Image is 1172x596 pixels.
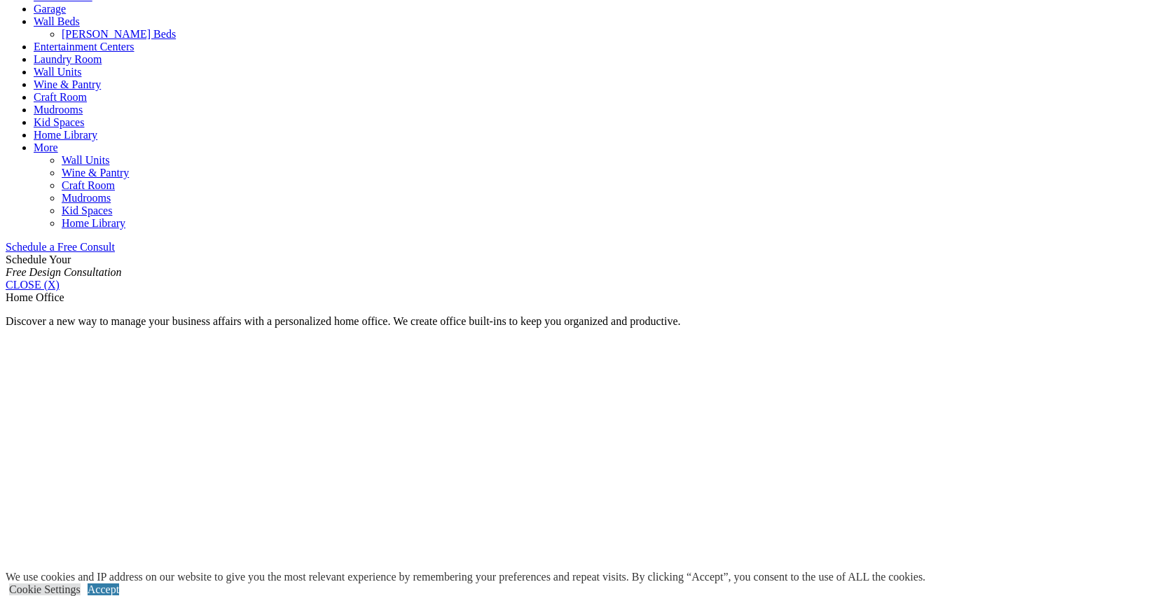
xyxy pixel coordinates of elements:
a: [PERSON_NAME] Beds [62,28,176,40]
a: Craft Room [34,91,87,103]
div: We use cookies and IP address on our website to give you the most relevant experience by remember... [6,571,925,583]
a: Kid Spaces [62,205,112,216]
span: Schedule Your [6,254,122,278]
a: More menu text will display only on big screen [34,141,58,153]
a: Schedule a Free Consult (opens a dropdown menu) [6,241,115,253]
a: Garage [34,3,66,15]
a: Home Library [34,129,97,141]
a: Wall Beds [34,15,80,27]
a: Mudrooms [62,192,111,204]
a: Kid Spaces [34,116,84,128]
a: Home Library [62,217,125,229]
a: Laundry Room [34,53,102,65]
a: Mudrooms [34,104,83,116]
a: Accept [88,583,119,595]
a: Wine & Pantry [62,167,129,179]
em: Free Design Consultation [6,266,122,278]
a: Craft Room [62,179,115,191]
a: Cookie Settings [9,583,81,595]
a: Wall Units [34,66,81,78]
a: Wine & Pantry [34,78,101,90]
span: Home Office [6,291,64,303]
a: Wall Units [62,154,109,166]
a: Entertainment Centers [34,41,135,53]
p: Discover a new way to manage your business affairs with a personalized home office. We create off... [6,315,1166,328]
a: CLOSE (X) [6,279,60,291]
